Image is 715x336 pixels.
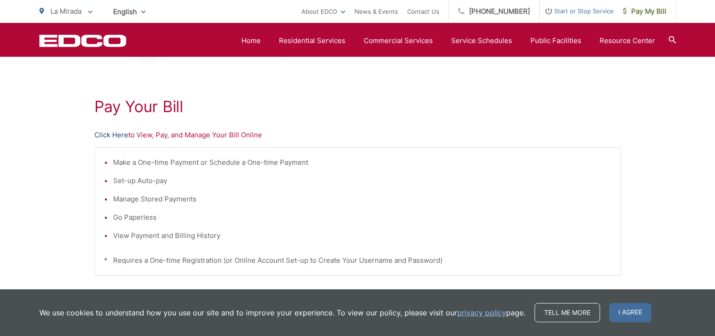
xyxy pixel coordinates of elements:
[113,194,611,205] li: Manage Stored Payments
[39,307,525,318] p: We use cookies to understand how you use our site and to improve your experience. To view our pol...
[94,130,621,141] p: to View, Pay, and Manage Your Bill Online
[364,35,433,46] a: Commercial Services
[104,255,611,266] p: * Requires a One-time Registration (or Online Account Set-up to Create Your Username and Password)
[113,175,611,186] li: Set-up Auto-pay
[113,157,611,168] li: Make a One-time Payment or Schedule a One-time Payment
[106,4,153,20] span: English
[451,35,512,46] a: Service Schedules
[623,6,666,17] span: Pay My Bill
[600,35,655,46] a: Resource Center
[530,35,581,46] a: Public Facilities
[301,6,345,17] a: About EDCO
[609,303,651,322] span: I agree
[355,6,398,17] a: News & Events
[94,98,621,116] h1: Pay Your Bill
[241,35,261,46] a: Home
[113,230,611,241] li: View Payment and Billing History
[39,34,126,47] a: EDCD logo. Return to the homepage.
[407,6,439,17] a: Contact Us
[94,130,128,141] a: Click Here
[279,35,345,46] a: Residential Services
[457,307,506,318] a: privacy policy
[113,212,611,223] li: Go Paperless
[50,7,82,16] span: La Mirada
[535,303,600,322] a: Tell me more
